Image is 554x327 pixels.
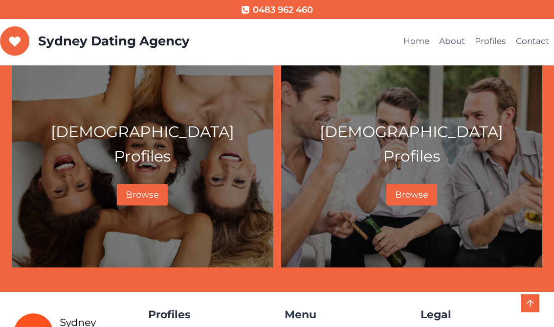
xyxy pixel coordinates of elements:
a: 0483 962 460 [241,3,312,17]
a: Profiles [470,30,510,53]
a: About [434,30,470,53]
span: Browse [126,189,159,200]
h4: Profiles [148,307,270,323]
p: [DEMOGRAPHIC_DATA] Profiles [289,120,534,168]
a: Home [399,30,434,53]
a: Contact [511,30,554,53]
a: Browse [386,184,437,205]
p: [DEMOGRAPHIC_DATA] Profiles [20,120,265,168]
p: Sydney Dating Agency [38,34,190,49]
a: Browse [117,184,168,205]
h4: Legal [421,307,542,323]
a: Scroll to top [521,294,539,312]
h4: Menu [285,307,406,323]
span: 0483 962 460 [253,3,313,17]
span: Browse [395,189,428,200]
